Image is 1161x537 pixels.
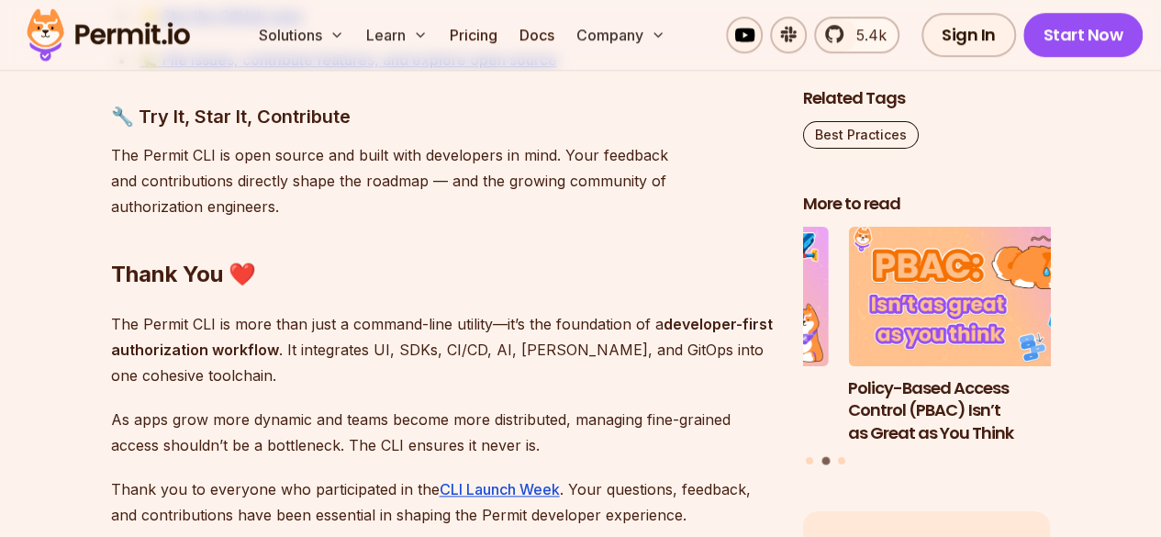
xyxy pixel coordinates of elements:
a: Sign In [921,13,1016,57]
h2: Thank You ❤️ [111,186,774,289]
h3: 🔧 Try It, Star It, Contribute [111,102,774,131]
a: Policy-Based Access Control (PBAC) Isn’t as Great as You ThinkPolicy-Based Access Control (PBAC) ... [848,228,1096,446]
a: 5.4k [814,17,899,53]
button: Go to slide 1 [806,457,813,464]
button: Go to slide 3 [838,457,845,464]
h3: Policy-Based Access Control (PBAC) Isn’t as Great as You Think [848,377,1096,445]
a: Docs [512,17,562,53]
a: Start Now [1023,13,1144,57]
h2: Related Tags [803,88,1051,111]
button: Company [569,17,673,53]
li: 2 of 3 [848,228,1096,446]
span: 5.4k [845,24,887,46]
p: The Permit CLI is open source and built with developers in mind. Your feedback and contributions ... [111,142,774,219]
p: The Permit CLI is more than just a command-line utility—it’s the foundation of a . It integrates ... [111,311,774,388]
button: Learn [359,17,435,53]
h2: More to read [803,194,1051,217]
img: Permit logo [18,4,198,66]
p: Thank you to everyone who participated in the . Your questions, feedback, and contributions have ... [111,476,774,528]
li: 1 of 3 [581,228,829,446]
div: Posts [803,228,1051,468]
img: Policy-Based Access Control (PBAC) Isn’t as Great as You Think [848,228,1096,367]
a: CLI Launch Week [440,480,560,498]
p: As apps grow more dynamic and teams become more distributed, managing fine-grained access shouldn... [111,407,774,458]
button: Solutions [251,17,352,53]
a: Best Practices [803,122,919,150]
button: Go to slide 2 [821,457,830,465]
h3: How to Use JWTs for Authorization: Best Practices and Common Mistakes [581,377,829,445]
a: Pricing [442,17,505,53]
